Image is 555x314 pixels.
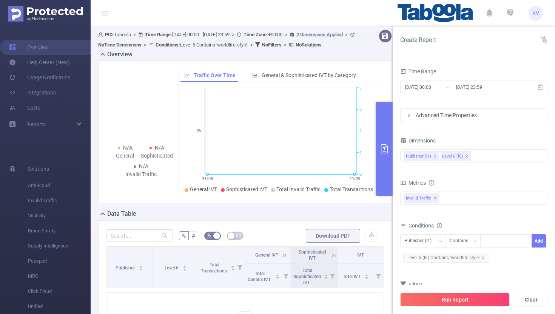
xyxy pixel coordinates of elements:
[359,129,362,134] tspan: 2
[145,32,172,37] b: Time Range:
[182,233,186,239] span: %
[105,32,114,37] b: PID:
[343,32,350,37] span: >
[296,32,343,37] u: 2 Dimensions Applied
[359,172,362,177] tspan: 0
[400,138,436,144] span: Dimensions
[28,254,91,269] span: Passport
[28,208,91,223] span: Visibility
[9,40,49,55] a: Overview
[262,42,282,48] b: No Filters
[262,72,356,78] span: General & Sophisticated IVT by Category
[184,73,190,78] i: icon: line-chart
[455,82,516,92] input: End date
[282,42,289,48] span: >
[429,180,434,186] i: icon: info-circle
[202,176,213,181] tspan: 31/08
[481,256,485,260] i: icon: close
[276,276,280,278] i: icon: caret-down
[98,32,105,37] i: icon: user
[28,269,91,284] span: MRC
[293,268,321,285] span: Total Sophisticated IVT
[234,247,245,288] i: Filter menu
[296,42,322,48] b: No Solutions
[139,163,148,169] span: N/A
[400,282,423,288] span: Filters
[330,186,373,192] span: Total Transactions
[142,42,149,48] span: >
[299,249,326,261] span: Sophisticated IVT
[139,265,143,267] i: icon: caret-up
[98,32,357,48] span: Taboola [DATE] 00:00 - [DATE] 23:59 +00:00
[343,274,362,279] span: Total IVT
[190,186,217,192] span: General IVT
[409,223,442,229] span: Conditions
[324,273,328,278] div: Sort
[9,85,56,100] a: Integrations
[437,223,442,228] i: icon: info-circle
[306,229,360,243] button: Download PDF
[244,32,268,37] b: Time Zone:
[201,262,228,274] span: Total Transactions
[156,42,248,48] span: Level 6 Contains 'worldlife-style'
[28,193,91,208] span: Invalid Traffic
[28,238,91,254] span: Supply Intelligence
[442,152,463,161] div: Level 6 (l6)
[139,268,143,270] i: icon: caret-down
[141,152,173,160] div: Sophisticated
[230,32,237,37] span: >
[404,151,439,161] li: Publisher (l1)
[27,161,49,176] span: Solutions
[106,229,173,241] input: Search...
[357,252,364,258] span: IVT
[116,265,136,271] span: Publisher
[364,273,369,278] div: Sort
[441,151,471,161] li: Level 6 (l6)
[324,276,328,278] i: icon: caret-down
[9,70,71,85] a: Usage Notification
[156,42,180,48] b: Conditions :
[255,252,278,258] span: General IVT
[123,145,133,151] span: N/A
[404,193,439,203] span: Invalid Traffic
[400,36,436,43] span: Create Report
[28,178,91,193] span: Anti-Fraud
[207,233,211,238] i: icon: bg-colors
[359,107,362,112] tspan: 3
[231,265,235,269] div: Sort
[404,82,466,92] input: Start date
[109,152,141,160] div: General
[406,152,431,161] div: Publisher (l1)
[439,239,443,244] i: icon: down
[125,170,157,178] div: Invalid Traffic
[27,121,46,127] span: Reports
[400,293,510,306] button: Run Report
[231,268,235,270] i: icon: caret-down
[248,271,272,282] span: Total General IVT
[155,145,164,151] span: N/A
[231,265,235,267] i: icon: caret-up
[401,109,547,122] div: icon: rightAdvanced Time Properties
[403,253,489,263] span: Level 6 (l6) Contains 'worldlife-style'
[327,264,338,288] i: Filter menu
[131,32,138,37] span: >
[359,150,362,155] tspan: 1
[28,284,91,299] span: Click Fraud
[182,265,187,269] div: Sort
[107,209,136,218] h2: Data Table
[27,117,46,132] a: Reports
[276,273,280,275] i: icon: caret-up
[324,273,328,275] i: icon: caret-up
[197,129,202,134] tspan: 0%
[404,235,437,247] div: Publisher (l1)
[28,223,91,238] span: Brand Safety
[407,113,411,118] i: icon: right
[192,233,195,239] span: #
[182,265,187,267] i: icon: caret-up
[226,186,267,192] span: Sophisticated IVT
[194,72,236,78] span: Traffic Over Time
[182,268,187,270] i: icon: caret-down
[275,273,280,278] div: Sort
[9,100,40,115] a: Users
[532,234,546,247] button: Add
